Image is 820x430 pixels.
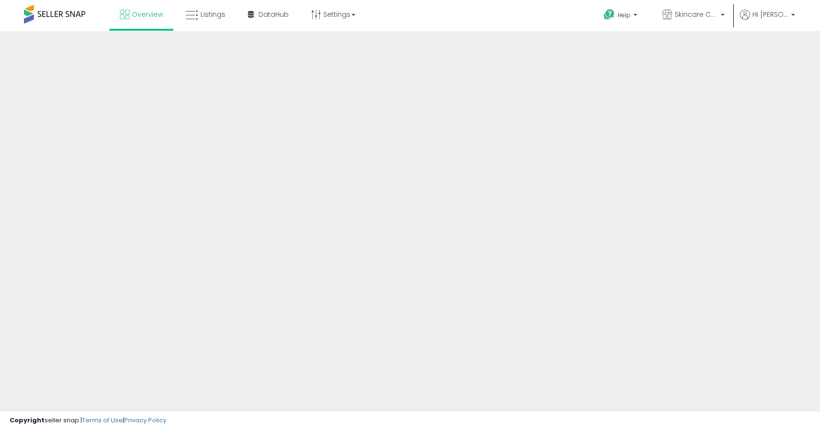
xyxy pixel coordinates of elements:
span: Overview [132,10,163,19]
i: Get Help [603,9,615,21]
span: Skincare Collective Inc [675,10,718,19]
span: Listings [200,10,225,19]
span: Help [618,11,631,19]
a: Privacy Policy [124,416,166,425]
span: DataHub [258,10,289,19]
a: Help [596,1,647,31]
a: Terms of Use [82,416,123,425]
strong: Copyright [10,416,45,425]
div: seller snap | | [10,416,166,425]
span: Hi [PERSON_NAME] [752,10,788,19]
a: Hi [PERSON_NAME] [740,10,795,31]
